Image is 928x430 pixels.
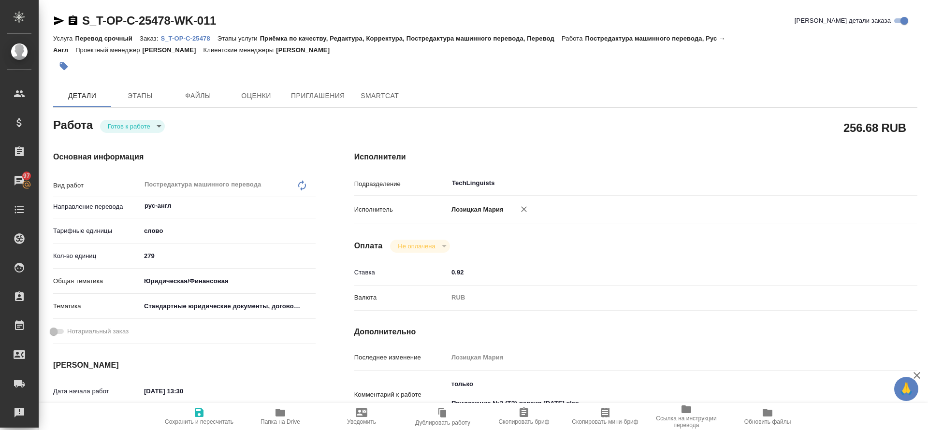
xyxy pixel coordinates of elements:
button: 🙏 [894,377,918,401]
div: Юридическая/Финансовая [141,273,316,289]
div: Готов к работе [100,120,165,133]
p: Услуга [53,35,75,42]
h4: Дополнительно [354,326,917,338]
span: Файлы [175,90,221,102]
span: Папка на Drive [261,418,300,425]
p: Ставка [354,268,448,277]
div: слово [141,223,316,239]
p: Клиентские менеджеры [203,46,276,54]
span: Приглашения [291,90,345,102]
p: Направление перевода [53,202,141,212]
span: Оценки [233,90,279,102]
span: Уведомить [347,418,376,425]
button: Сохранить и пересчитать [159,403,240,430]
p: Подразделение [354,179,448,189]
span: Ссылка на инструкции перевода [652,415,721,429]
input: ✎ Введи что-нибудь [141,384,225,398]
button: Скопировать ссылку для ЯМессенджера [53,15,65,27]
p: Проектный менеджер [75,46,142,54]
p: [PERSON_NAME] [143,46,203,54]
span: Обновить файлы [744,418,791,425]
span: Сохранить и пересчитать [165,418,233,425]
p: [PERSON_NAME] [276,46,337,54]
span: 🙏 [898,379,914,399]
a: S_T-OP-C-25478-WK-011 [82,14,216,27]
span: 97 [17,171,36,181]
button: Скопировать бриф [483,403,565,430]
p: Лозицкая Мария [448,205,504,215]
p: S_T-OP-C-25478 [160,35,217,42]
span: Скопировать бриф [498,418,549,425]
span: Детали [59,90,105,102]
h4: Основная информация [53,151,316,163]
button: Скопировать ссылку [67,15,79,27]
input: Пустое поле [448,350,870,364]
h4: Исполнители [354,151,917,163]
textarea: только Приложение №2 (ТЗ) версия [DATE].xlsx [448,376,870,412]
button: Добавить тэг [53,56,74,77]
span: Этапы [117,90,163,102]
p: Тематика [53,301,141,311]
span: Скопировать мини-бриф [572,418,638,425]
h2: 256.68 RUB [843,119,906,136]
div: RUB [448,289,870,306]
button: Open [310,205,312,207]
button: Не оплачена [395,242,438,250]
p: Последнее изменение [354,353,448,362]
button: Папка на Drive [240,403,321,430]
div: Готов к работе [390,240,449,253]
a: 97 [2,169,36,193]
h2: Работа [53,115,93,133]
span: Нотариальный заказ [67,327,129,336]
button: Обновить файлы [727,403,808,430]
p: Работа [562,35,585,42]
h4: Оплата [354,240,383,252]
button: Open [865,182,867,184]
button: Ссылка на инструкции перевода [646,403,727,430]
h4: [PERSON_NAME] [53,359,316,371]
p: Заказ: [140,35,160,42]
p: Приёмка по качеству, Редактура, Корректура, Постредактура машинного перевода, Перевод [260,35,562,42]
p: Валюта [354,293,448,302]
p: Кол-во единиц [53,251,141,261]
input: ✎ Введи что-нибудь [141,249,316,263]
button: Уведомить [321,403,402,430]
p: Этапы услуги [217,35,260,42]
p: Вид работ [53,181,141,190]
p: Исполнитель [354,205,448,215]
p: Тарифные единицы [53,226,141,236]
p: Комментарий к работе [354,390,448,400]
button: Готов к работе [105,122,153,130]
a: S_T-OP-C-25478 [160,34,217,42]
input: ✎ Введи что-нибудь [448,265,870,279]
span: Дублировать работу [415,419,470,426]
button: Скопировать мини-бриф [565,403,646,430]
button: Дублировать работу [402,403,483,430]
span: [PERSON_NAME] детали заказа [795,16,891,26]
div: Стандартные юридические документы, договоры, уставы [141,298,316,315]
p: Перевод срочный [75,35,140,42]
button: Удалить исполнителя [513,199,535,220]
p: Дата начала работ [53,387,141,396]
p: Общая тематика [53,276,141,286]
span: SmartCat [357,90,403,102]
